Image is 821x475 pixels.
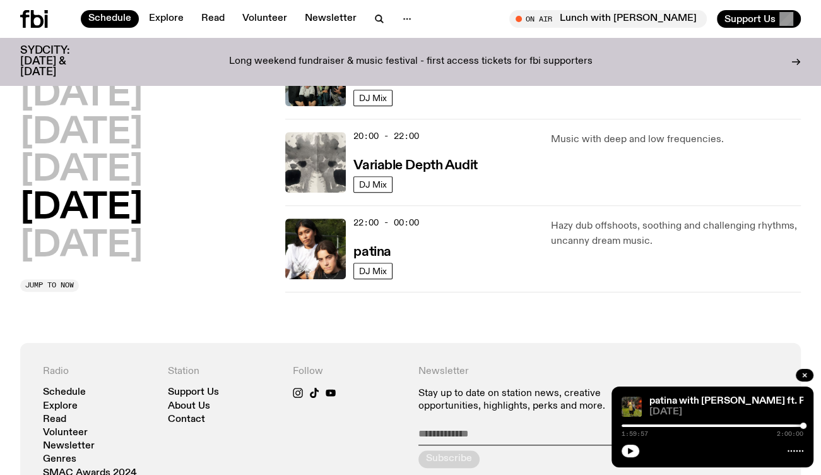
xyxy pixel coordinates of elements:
[20,153,143,189] button: [DATE]
[20,279,79,292] button: Jump to now
[297,10,364,28] a: Newsletter
[25,282,74,289] span: Jump to now
[509,10,707,28] button: On AirLunch with [PERSON_NAME]
[353,130,419,142] span: 20:00 - 22:00
[235,10,295,28] a: Volunteer
[43,442,95,451] a: Newsletter
[141,10,191,28] a: Explore
[43,455,76,464] a: Genres
[20,45,101,78] h3: SYDCITY: [DATE] & [DATE]
[20,229,143,264] button: [DATE]
[353,243,391,259] a: patina
[168,366,278,378] h4: Station
[353,157,477,172] a: Variable Depth Audit
[293,366,403,378] h4: Follow
[194,10,232,28] a: Read
[43,402,78,411] a: Explore
[353,176,393,193] a: DJ Mix
[353,246,391,259] h3: patina
[43,366,153,378] h4: Radio
[229,56,593,68] p: Long weekend fundraiser & music festival - first access tickets for fbi supporters
[622,431,648,437] span: 1:59:57
[649,407,803,417] span: [DATE]
[20,116,143,151] button: [DATE]
[168,415,205,424] a: Contact
[20,78,143,113] button: [DATE]
[418,450,480,468] button: Subscribe
[724,13,776,25] span: Support Us
[717,10,801,28] button: Support Us
[168,388,219,397] a: Support Us
[551,132,801,147] p: Music with deep and low frequencies.
[81,10,139,28] a: Schedule
[359,266,387,275] span: DJ Mix
[43,428,88,438] a: Volunteer
[777,431,803,437] span: 2:00:00
[285,132,346,193] img: A black and white Rorschach
[359,179,387,189] span: DJ Mix
[359,93,387,102] span: DJ Mix
[43,415,66,424] a: Read
[353,90,393,106] a: DJ Mix
[418,388,653,412] p: Stay up to date on station news, creative opportunities, highlights, perks and more.
[168,402,210,411] a: About Us
[20,191,143,226] button: [DATE]
[418,366,653,378] h4: Newsletter
[43,388,86,397] a: Schedule
[353,217,419,229] span: 22:00 - 00:00
[353,263,393,279] a: DJ Mix
[551,219,801,249] p: Hazy dub offshoots, soothing and challenging rhythms, uncanny dream music.
[353,159,477,172] h3: Variable Depth Audit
